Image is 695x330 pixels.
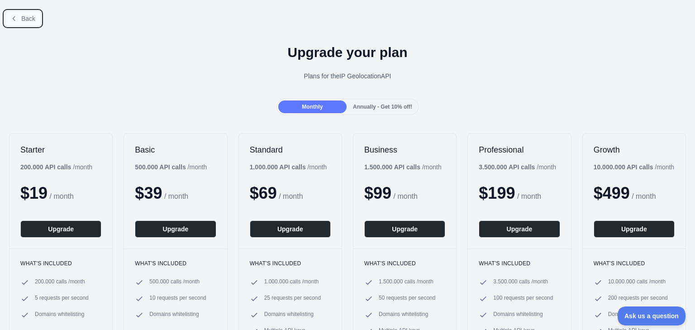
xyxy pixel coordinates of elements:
div: / month [594,163,675,172]
b: 1.000.000 API calls [250,163,306,171]
h2: Business [364,144,445,155]
div: / month [364,163,442,172]
b: 1.500.000 API calls [364,163,420,171]
h2: Growth [594,144,675,155]
b: 10.000.000 API calls [594,163,653,171]
h2: Professional [479,144,560,155]
h2: Standard [250,144,331,155]
div: / month [250,163,327,172]
span: $ 499 [594,184,630,202]
div: / month [479,163,556,172]
span: $ 99 [364,184,391,202]
span: $ 199 [479,184,515,202]
span: $ 69 [250,184,277,202]
b: 3.500.000 API calls [479,163,535,171]
iframe: Toggle Customer Support [618,306,686,325]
